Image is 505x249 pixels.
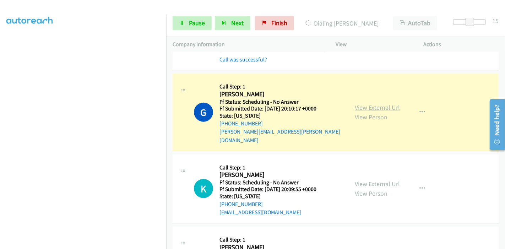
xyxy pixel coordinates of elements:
[219,209,301,216] a: [EMAIL_ADDRESS][DOMAIN_NAME]
[219,193,325,200] h5: State: [US_STATE]
[219,112,342,119] h5: State: [US_STATE]
[219,56,267,63] a: Call was successful?
[194,179,213,198] div: The call is yet to be attempted
[194,179,213,198] h1: K
[219,98,342,105] h5: Ff Status: Scheduling - No Answer
[219,186,325,193] h5: Ff Submitted Date: [DATE] 20:09:55 +0000
[355,180,400,188] a: View External Url
[336,40,411,49] p: View
[219,164,325,171] h5: Call Step: 1
[189,19,205,27] span: Pause
[219,236,325,243] h5: Call Step: 1
[304,18,380,28] p: Dialing [PERSON_NAME]
[194,103,213,122] h1: G
[485,96,505,153] iframe: Resource Center
[424,40,499,49] p: Actions
[219,120,263,127] a: [PHONE_NUMBER]
[231,19,244,27] span: Next
[173,40,323,49] p: Company Information
[255,16,294,30] a: Finish
[219,105,342,112] h5: Ff Submitted Date: [DATE] 20:10:17 +0000
[271,19,287,27] span: Finish
[219,179,325,186] h5: Ff Status: Scheduling - No Answer
[355,103,400,112] a: View External Url
[393,16,437,30] button: AutoTab
[219,171,325,179] h2: [PERSON_NAME]
[355,189,387,197] a: View Person
[219,83,342,90] h5: Call Step: 1
[355,113,387,121] a: View Person
[219,90,325,98] h2: [PERSON_NAME]
[492,16,499,26] div: 15
[219,201,263,207] a: [PHONE_NUMBER]
[215,16,250,30] button: Next
[219,128,340,144] a: [PERSON_NAME][EMAIL_ADDRESS][PERSON_NAME][DOMAIN_NAME]
[173,16,212,30] a: Pause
